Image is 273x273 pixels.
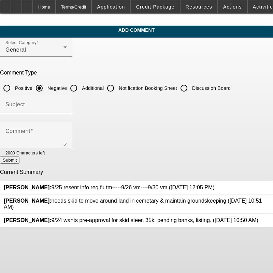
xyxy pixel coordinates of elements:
label: Notification Booking Sheet [117,85,177,92]
mat-hint: 2000 Characters left [5,149,45,156]
span: Resources [186,4,212,10]
span: 9/24 wants pre-approval for skid steer, 35k. pending banks, listing. ([DATE] 10:50 AM) [4,217,258,223]
mat-label: Select Category [5,41,37,45]
button: Credit Package [131,0,180,13]
span: Application [97,4,125,10]
span: General [5,47,26,53]
button: Actions [218,0,247,13]
span: 9/25 resent info req fu tm-----9/26 vm----9/30 vm ([DATE] 12:05 PM) [4,185,215,190]
mat-label: Comment [5,128,30,134]
button: Application [92,0,130,13]
button: Resources [181,0,217,13]
b: [PERSON_NAME]: [4,198,52,204]
span: Add Comment [5,27,268,33]
span: needs skid to move around land in cemetary & maintain groundskeeping ([DATE] 10:51 AM) [4,198,262,210]
mat-label: Subject [5,101,25,107]
b: [PERSON_NAME]: [4,185,52,190]
b: [PERSON_NAME]: [4,217,52,223]
label: Discussion Board [191,85,231,92]
label: Additional [81,85,104,92]
label: Negative [46,85,67,92]
span: Actions [223,4,242,10]
span: Credit Package [136,4,175,10]
label: Positive [14,85,32,92]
